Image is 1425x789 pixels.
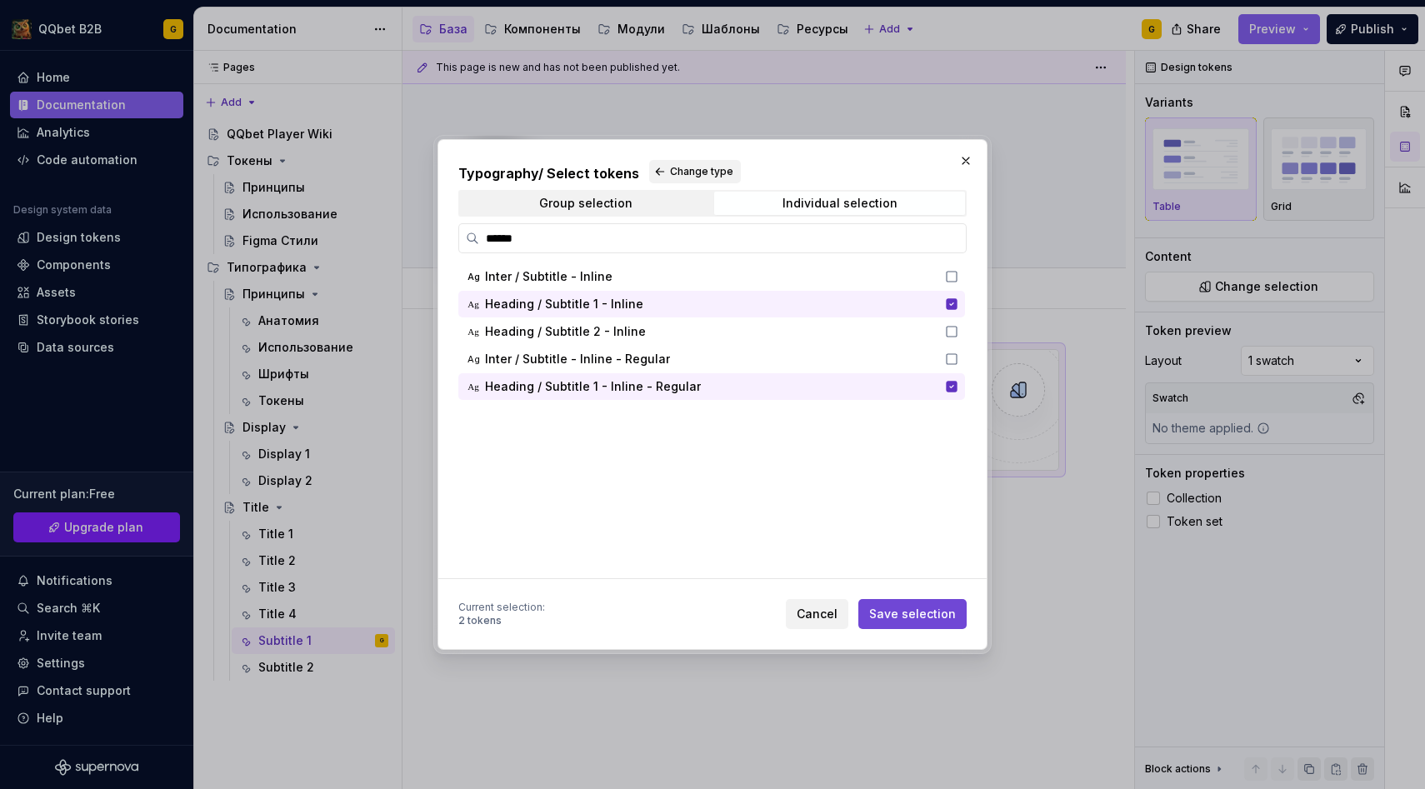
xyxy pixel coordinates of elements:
span: Heading / Subtitle 1 - Inline - Regular [485,378,701,395]
div: Ag [467,297,480,311]
div: Ag [467,352,480,366]
button: Change type [649,160,741,183]
span: Heading / Subtitle 1 - Inline [485,296,643,312]
span: Cancel [797,606,837,622]
span: Change type [670,165,733,178]
div: Individual selection [782,197,897,210]
span: Heading / Subtitle 2 - Inline [485,323,646,340]
div: Ag [467,270,480,283]
div: Current selection : [458,601,545,614]
div: Ag [467,380,480,393]
button: Save selection [858,599,967,629]
span: Inter / Subtitle - Inline - Regular [485,351,670,367]
div: Group selection [539,197,632,210]
h2: Typography / Select tokens [458,160,967,183]
div: 2 tokens [458,614,502,627]
div: Ag [467,325,480,338]
button: Cancel [786,599,848,629]
span: Save selection [869,606,956,622]
span: Inter / Subtitle - Inline [485,268,612,285]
